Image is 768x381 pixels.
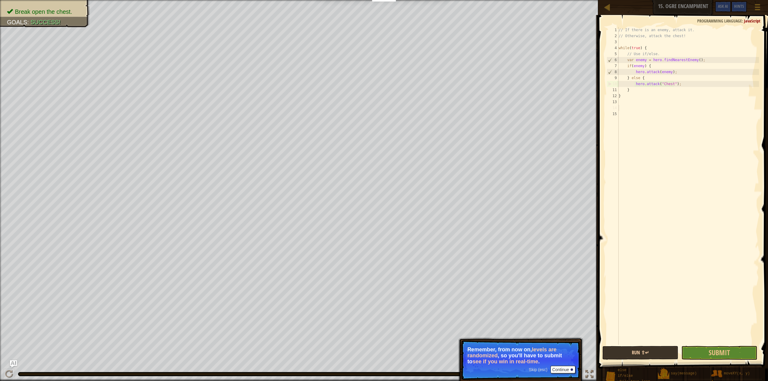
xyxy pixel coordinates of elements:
span: Submit [709,348,730,357]
span: Break open the chest. [15,8,72,15]
img: portrait.png [658,368,669,380]
span: Ask AI [718,3,728,9]
div: 8 [607,69,619,75]
div: 14 [607,105,619,111]
strong: see if you win in real-time [472,359,538,365]
span: Hints [734,3,744,9]
div: 9 [607,75,619,81]
button: Ask AI [10,360,17,368]
p: Remember, from now on, , so you'll have to submit to . [467,347,574,365]
div: 7 [607,63,619,69]
div: 6 [607,57,619,63]
div: 10 [607,81,619,87]
button: Continue [550,366,575,374]
div: 2 [607,33,619,39]
span: if/else [618,374,633,378]
li: Break open the chest. [7,7,83,16]
button: Ask AI [715,1,731,12]
button: Run ⇧↵ [602,346,678,360]
img: portrait.png [711,368,722,380]
button: Show game menu [750,1,765,15]
div: 12 [607,93,619,99]
div: 4 [607,45,619,51]
span: Programming language [697,18,742,24]
span: Skip (esc) [529,367,547,372]
span: else [618,368,626,372]
span: Success! [31,19,61,25]
button: Submit [681,346,757,360]
span: : [742,18,744,24]
span: say(message) [671,371,697,376]
div: 11 [607,87,619,93]
div: 3 [607,39,619,45]
div: 13 [607,99,619,105]
span: moveXY(x, y) [724,371,750,376]
div: 15 [607,111,619,117]
div: 5 [607,51,619,57]
strong: levels are randomized [467,347,556,359]
span: : [27,19,31,25]
div: 1 [607,27,619,33]
span: JavaScript [744,18,760,24]
span: Goals [7,19,27,25]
